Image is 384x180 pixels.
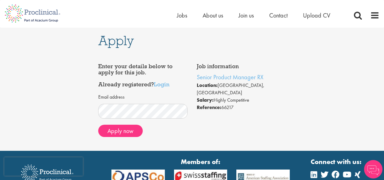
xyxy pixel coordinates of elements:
strong: Location: [197,82,218,88]
img: Chatbot [364,160,382,178]
h4: Job information [197,63,286,69]
strong: Members of: [111,157,290,166]
a: Login [154,80,169,88]
a: About us [203,11,223,19]
li: Highly Competitive [197,96,286,104]
label: Email address [98,94,125,101]
a: Upload CV [303,11,330,19]
strong: Salary: [197,97,214,103]
button: Apply now [98,125,143,137]
li: 66217 [197,104,286,111]
iframe: reCAPTCHA [4,157,83,176]
li: [GEOGRAPHIC_DATA], [GEOGRAPHIC_DATA] [197,82,286,96]
a: Senior Product Manager RX [197,73,263,81]
span: Apply [98,32,134,49]
strong: Reference: [197,104,221,111]
a: Jobs [177,11,187,19]
h4: Enter your details below to apply for this job. Already registered? [98,63,187,88]
a: Join us [239,11,254,19]
strong: Connect with us: [311,157,363,166]
a: Contact [269,11,288,19]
